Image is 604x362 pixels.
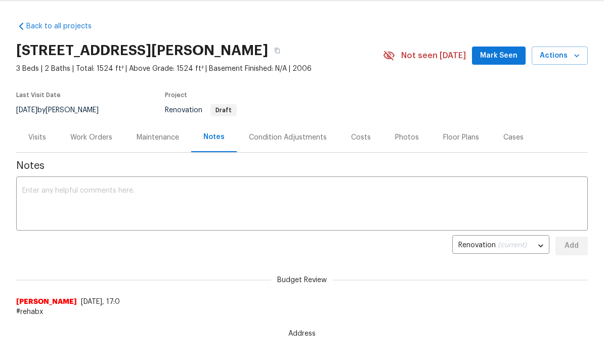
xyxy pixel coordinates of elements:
a: Back to all projects [16,21,113,31]
span: [PERSON_NAME] [16,297,77,307]
div: Cases [503,132,524,143]
span: [DATE] [16,107,37,114]
div: Visits [28,132,46,143]
div: Condition Adjustments [249,132,327,143]
div: by [PERSON_NAME] [16,104,111,116]
span: [DATE], 17:0 [81,298,120,305]
span: 3 Beds | 2 Baths | Total: 1524 ft² | Above Grade: 1524 ft² | Basement Finished: N/A | 2006 [16,64,383,74]
div: Floor Plans [443,132,479,143]
button: Copy Address [268,41,286,60]
span: Mark Seen [480,50,517,62]
span: Actions [540,50,580,62]
div: Renovation (current) [452,234,549,258]
div: Work Orders [70,132,112,143]
div: Maintenance [137,132,179,143]
span: Notes [16,161,588,171]
span: Not seen [DATE] [401,51,466,61]
span: Budget Review [271,275,333,285]
span: Renovation [165,107,237,114]
span: Draft [211,107,236,113]
span: Last Visit Date [16,92,61,98]
span: #rehabx [16,307,588,317]
div: Photos [395,132,419,143]
div: Notes [203,132,225,142]
div: Costs [351,132,371,143]
span: Project [165,92,187,98]
h2: [STREET_ADDRESS][PERSON_NAME] [16,46,268,56]
button: Mark Seen [472,47,526,65]
span: Address [282,329,322,339]
span: (current) [498,242,527,249]
button: Actions [532,47,588,65]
